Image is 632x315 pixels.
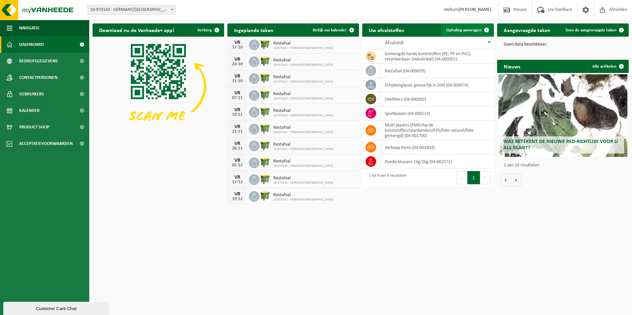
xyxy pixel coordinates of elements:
[273,176,333,181] span: Restafval
[273,192,333,198] span: Restafval
[457,171,467,184] button: Previous
[231,79,244,84] div: 31-10
[197,28,212,32] span: Verberg
[19,102,40,119] span: Kalender
[231,107,244,113] div: VR
[503,139,618,151] span: Wat betekent de nieuwe RED-richtlijn voor u als klant?
[259,123,271,134] img: WB-1100-HPE-GN-50
[380,92,494,106] td: oliefilters (04-000092)
[259,55,271,67] img: WB-1100-HPE-GN-50
[231,158,244,163] div: VR
[273,108,333,114] span: Restafval
[380,49,494,64] td: gemengde harde kunststoffen (PE, PP en PVC), recycleerbaar (industrieel) (04-000001)
[366,170,407,185] div: 1 tot 8 van 8 resultaten
[467,171,480,184] button: 1
[231,113,244,117] div: 14-11
[273,41,333,46] span: Restafval
[380,78,494,92] td: ethyleenglycol, gevaarlijk in 200l (04-000074)
[273,198,333,202] span: 10-973142 - VERMANT/[GEOGRAPHIC_DATA]
[504,163,625,168] p: 1 van 10 resultaten
[231,163,244,168] div: 05-12
[273,58,333,63] span: Restafval
[273,63,333,67] span: 10-973142 - VERMANT/[GEOGRAPHIC_DATA]
[87,5,176,15] span: 10-973142 - VERMANT/WILRIJK - WILRIJK
[273,80,333,84] span: 10-973142 - VERMANT/[GEOGRAPHIC_DATA]
[380,64,494,78] td: restafval (04-000029)
[93,37,224,135] img: Download de VHEPlus App
[273,97,333,101] span: 10-973142 - VERMANT/[GEOGRAPHIC_DATA]
[380,140,494,155] td: verkoop items (04-001834)
[19,119,49,135] span: Product Shop
[93,23,181,36] h2: Download nu de Vanheede+ app!
[273,164,333,168] span: 10-973142 - VERMANT/[GEOGRAPHIC_DATA]
[259,39,271,50] img: WB-1100-HPE-GN-50
[362,23,411,36] h2: Uw afvalstoffen
[259,106,271,117] img: WB-1100-HPE-GN-50
[231,40,244,45] div: VR
[273,147,333,151] span: 10-973142 - VERMANT/[GEOGRAPHIC_DATA]
[313,28,347,32] span: Bekijk uw kalender
[3,300,110,315] iframe: chat widget
[458,7,492,12] strong: [PERSON_NAME]
[380,155,494,169] td: poederblussers 1kg/2kg (04-002572)
[380,121,494,140] td: multi plastics (PMD/harde kunststoffen/spanbanden/EPS/folie naturel/folie gemengd) (04-001700)
[273,125,333,130] span: Restafval
[273,75,333,80] span: Restafval
[560,23,628,37] a: Toon de aangevraagde taken
[231,74,244,79] div: VR
[500,173,511,187] button: Vorige
[273,91,333,97] span: Restafval
[273,114,333,118] span: 10-973142 - VERMANT/[GEOGRAPHIC_DATA]
[231,90,244,96] div: VR
[227,23,280,36] h2: Ingeplande taken
[273,159,333,164] span: Restafval
[307,23,358,37] a: Bekijk uw kalender
[231,62,244,67] div: 24-10
[231,146,244,151] div: 28-11
[231,129,244,134] div: 21-11
[19,135,73,152] span: Acceptatievoorwaarden
[192,23,223,37] button: Verberg
[19,53,58,69] span: Bedrijfsgegevens
[497,23,557,36] h2: Aangevraagde taken
[231,124,244,129] div: VR
[385,40,404,46] span: Afvalstof
[480,171,491,184] button: Next
[231,180,244,185] div: 12-12
[231,175,244,180] div: VR
[511,173,521,187] button: Volgende
[231,192,244,197] div: VR
[259,140,271,151] img: WB-1100-HPE-GN-50
[273,46,333,50] span: 10-973142 - VERMANT/[GEOGRAPHIC_DATA]
[446,28,482,32] span: Ophaling aanvragen
[231,141,244,146] div: VR
[19,36,44,53] span: Dashboard
[259,157,271,168] img: WB-1100-HPE-GN-50
[231,96,244,100] div: 07-11
[441,23,493,37] a: Ophaling aanvragen
[259,89,271,100] img: WB-1100-HPE-GN-50
[565,28,616,32] span: Toon de aangevraagde taken
[504,42,622,47] p: Geen data beschikbaar.
[231,57,244,62] div: VR
[259,72,271,84] img: WB-1100-HPE-GN-50
[497,60,527,73] h2: Nieuws
[231,45,244,50] div: 17-10
[273,181,333,185] span: 10-973142 - VERMANT/[GEOGRAPHIC_DATA]
[498,74,627,157] a: Wat betekent de nieuwe RED-richtlijn voor u als klant?
[88,5,176,15] span: 10-973142 - VERMANT/WILRIJK - WILRIJK
[19,20,40,36] span: Navigatie
[259,173,271,185] img: WB-1100-HPE-GN-50
[273,130,333,134] span: 10-973142 - VERMANT/[GEOGRAPHIC_DATA]
[273,142,333,147] span: Restafval
[231,197,244,201] div: 19-12
[380,106,494,121] td: spuitbussen (04-000114)
[19,69,58,86] span: Contactpersonen
[587,60,628,73] a: Alle artikelen
[19,86,44,102] span: Gebruikers
[259,190,271,201] img: WB-1100-HPE-GN-50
